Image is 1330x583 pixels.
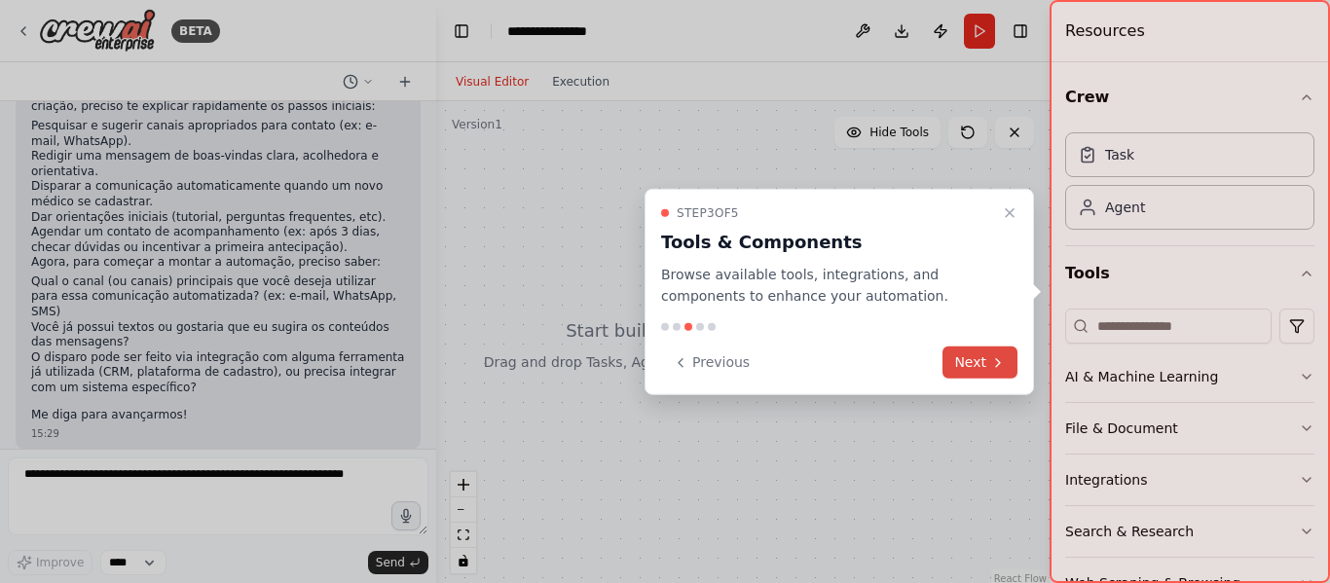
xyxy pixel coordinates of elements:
button: Previous [661,346,761,379]
h3: Tools & Components [661,228,994,255]
button: Hide left sidebar [448,18,475,45]
span: Step 3 of 5 [677,204,739,220]
button: Next [942,346,1017,379]
button: Close walkthrough [998,200,1021,224]
p: Browse available tools, integrations, and components to enhance your automation. [661,263,994,308]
